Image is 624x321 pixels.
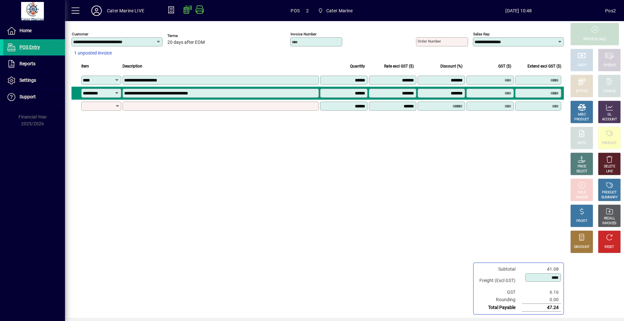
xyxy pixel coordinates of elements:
[326,6,353,16] span: Cater Marine
[81,63,89,70] span: Item
[578,63,586,68] div: CASH
[602,190,617,195] div: PRODUCT
[3,23,65,39] a: Home
[604,245,614,250] div: RESET
[576,169,588,174] div: SELECT
[432,6,605,16] span: [DATE] 10:48
[123,63,142,70] span: Description
[19,44,40,50] span: POS Entry
[167,34,206,38] span: Terms
[578,164,586,169] div: PRICE
[578,112,586,117] div: MISC
[476,273,522,289] td: Freight (Excl GST)
[578,141,586,146] div: NOTE
[74,50,112,56] span: 1 unposted invoice
[606,169,613,174] div: LINE
[604,164,615,169] div: DELETE
[576,219,587,224] div: PROFIT
[107,6,144,16] div: Cater Marine LIVE
[476,265,522,273] td: Subtotal
[19,94,36,99] span: Support
[603,89,616,94] div: CHARGE
[602,117,617,122] div: ACCOUNT
[601,195,617,200] div: SUMMARY
[86,5,107,17] button: Profile
[522,265,561,273] td: 41.08
[578,190,586,195] div: HOLD
[602,221,616,226] div: INVOICES
[19,28,32,33] span: Home
[3,89,65,105] a: Support
[19,61,35,66] span: Reports
[576,89,588,94] div: EFTPOS
[72,32,88,36] mat-label: Customer
[440,63,462,70] span: Discount (%)
[602,141,617,146] div: PRODUCT
[350,63,365,70] span: Quantity
[574,117,589,122] div: PRODUCT
[522,304,561,312] td: 47.24
[315,5,356,17] span: Cater Marine
[522,289,561,296] td: 6.16
[527,63,561,70] span: Extend excl GST ($)
[476,296,522,304] td: Rounding
[3,56,65,72] a: Reports
[605,6,616,16] div: Pos2
[19,78,36,83] span: Settings
[291,6,300,16] span: POS
[498,63,511,70] span: GST ($)
[603,63,616,68] div: CHEQUE
[576,195,588,200] div: INVOICE
[522,296,561,304] td: 0.00
[476,289,522,296] td: GST
[476,304,522,312] td: Total Payable
[291,32,317,36] mat-label: Invoice number
[306,6,309,16] span: 2
[604,216,615,221] div: RECALL
[574,245,590,250] div: DISCOUNT
[384,63,414,70] span: Rate excl GST ($)
[607,112,612,117] div: GL
[167,40,205,45] span: 20 days after EOM
[583,37,606,42] div: PROCESS SALE
[71,47,114,59] button: 1 unposted invoice
[418,39,441,43] mat-label: Order number
[473,32,489,36] mat-label: Sales rep
[3,72,65,89] a: Settings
